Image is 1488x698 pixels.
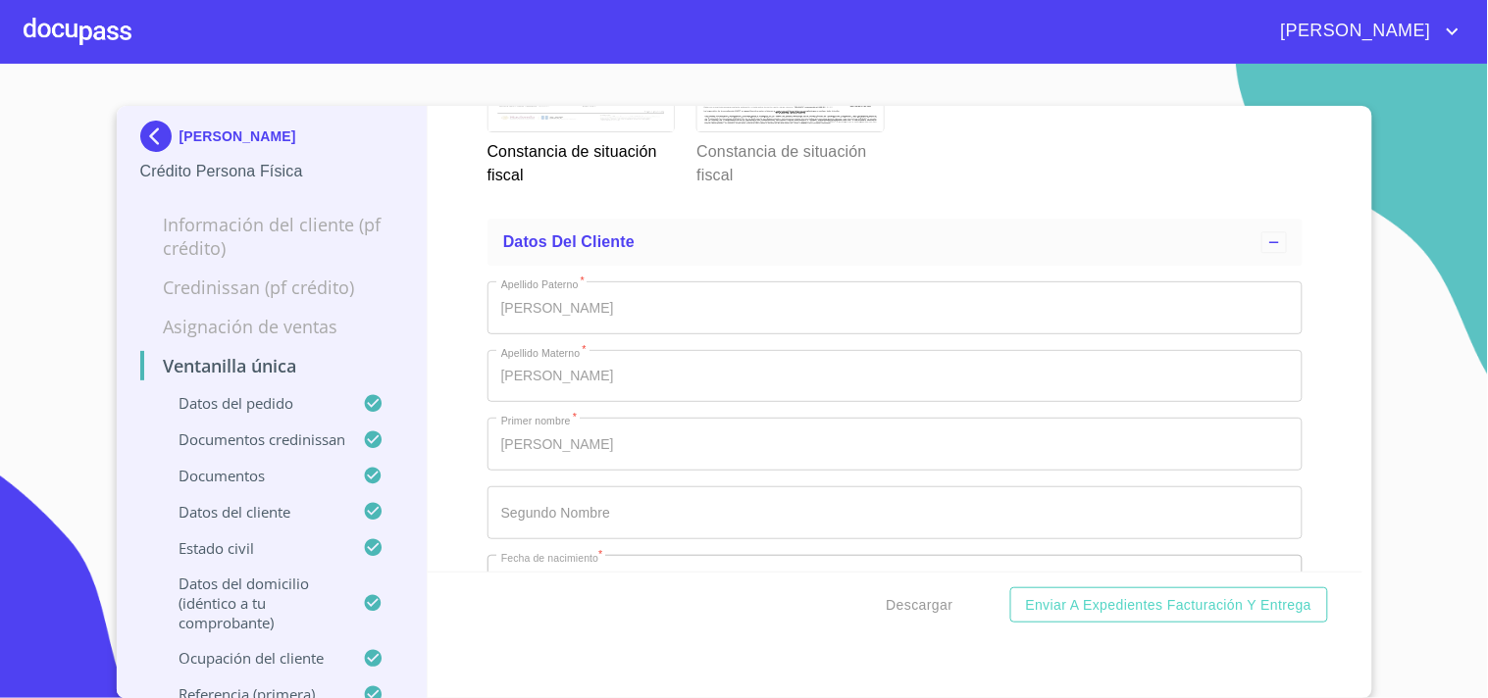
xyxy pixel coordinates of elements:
[140,429,364,449] p: Documentos CrediNissan
[140,538,364,558] p: Estado civil
[140,354,404,377] p: Ventanilla única
[696,132,883,187] p: Constancia de situación fiscal
[887,593,953,618] span: Descargar
[140,648,364,668] p: Ocupación del Cliente
[487,219,1303,266] div: Datos del cliente
[140,502,364,522] p: Datos del cliente
[1266,16,1464,47] button: account of current user
[140,121,180,152] img: Docupass spot blue
[140,160,404,183] p: Crédito Persona Física
[140,393,364,413] p: Datos del pedido
[180,128,296,144] p: [PERSON_NAME]
[140,121,404,160] div: [PERSON_NAME]
[140,466,364,485] p: Documentos
[1266,16,1441,47] span: [PERSON_NAME]
[487,132,674,187] p: Constancia de situación fiscal
[1026,593,1312,618] span: Enviar a Expedientes Facturación y Entrega
[140,573,364,632] p: Datos del domicilio (idéntico a tu comprobante)
[140,275,404,299] p: Credinissan (PF crédito)
[140,315,404,338] p: Asignación de Ventas
[503,233,635,250] span: Datos del cliente
[1010,587,1328,623] button: Enviar a Expedientes Facturación y Entrega
[140,213,404,260] p: Información del cliente (PF crédito)
[879,587,961,623] button: Descargar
